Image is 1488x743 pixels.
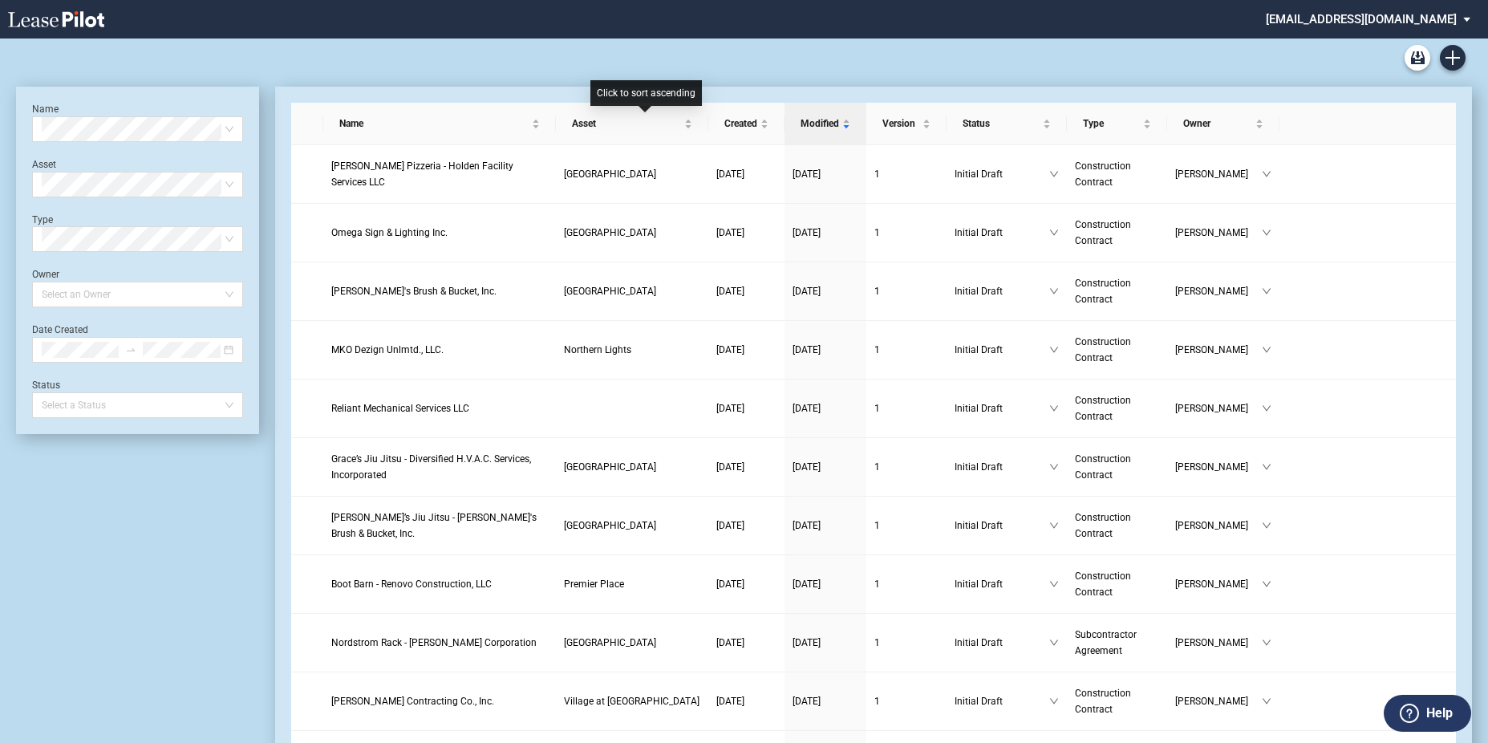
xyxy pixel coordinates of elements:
[1075,336,1131,363] span: Construction Contract
[874,461,880,473] span: 1
[716,635,776,651] a: [DATE]
[793,286,821,297] span: [DATE]
[874,520,880,531] span: 1
[331,453,531,481] span: Grace’s Jiu Jitsu - Diversified H.V.A.C. Services, Incorporated
[323,103,557,145] th: Name
[1262,696,1271,706] span: down
[874,403,880,414] span: 1
[874,518,939,534] a: 1
[1075,685,1159,717] a: Construction Contract
[1075,512,1131,539] span: Construction Contract
[793,342,858,358] a: [DATE]
[793,166,858,182] a: [DATE]
[564,459,700,475] a: [GEOGRAPHIC_DATA]
[955,283,1049,299] span: Initial Draft
[874,576,939,592] a: 1
[716,579,744,590] span: [DATE]
[1075,568,1159,600] a: Construction Contract
[716,168,744,180] span: [DATE]
[963,116,1040,132] span: Status
[1262,638,1271,648] span: down
[874,286,880,297] span: 1
[1175,166,1262,182] span: [PERSON_NAME]
[1175,518,1262,534] span: [PERSON_NAME]
[793,579,821,590] span: [DATE]
[1167,103,1279,145] th: Owner
[1075,451,1159,483] a: Construction Contract
[1262,228,1271,238] span: down
[1075,275,1159,307] a: Construction Contract
[1049,345,1059,355] span: down
[32,269,59,280] label: Owner
[1175,225,1262,241] span: [PERSON_NAME]
[331,512,537,539] span: Grace’s Jiu Jitsu - Mike's Brush & Bucket, Inc.
[716,459,776,475] a: [DATE]
[1075,510,1159,542] a: Construction Contract
[793,635,858,651] a: [DATE]
[564,227,656,238] span: Coral Plaza
[564,461,656,473] span: Frederick County Square
[793,168,821,180] span: [DATE]
[1175,283,1262,299] span: [PERSON_NAME]
[955,225,1049,241] span: Initial Draft
[32,214,53,225] label: Type
[331,403,469,414] span: Reliant Mechanical Services LLC
[572,116,681,132] span: Asset
[716,461,744,473] span: [DATE]
[1049,638,1059,648] span: down
[716,518,776,534] a: [DATE]
[874,579,880,590] span: 1
[1262,521,1271,530] span: down
[564,286,656,297] span: Frederick County Square
[1175,576,1262,592] span: [PERSON_NAME]
[564,166,700,182] a: [GEOGRAPHIC_DATA]
[1049,404,1059,413] span: down
[874,283,939,299] a: 1
[708,103,785,145] th: Created
[955,693,1049,709] span: Initial Draft
[1262,286,1271,296] span: down
[716,283,776,299] a: [DATE]
[32,159,56,170] label: Asset
[716,693,776,709] a: [DATE]
[785,103,866,145] th: Modified
[793,520,821,531] span: [DATE]
[1183,116,1252,132] span: Owner
[1049,169,1059,179] span: down
[32,324,88,335] label: Date Created
[1083,116,1140,132] span: Type
[955,400,1049,416] span: Initial Draft
[556,103,708,145] th: Asset
[564,576,700,592] a: Premier Place
[793,400,858,416] a: [DATE]
[564,520,656,531] span: Frederick County Square
[564,693,700,709] a: Village at [GEOGRAPHIC_DATA]
[1175,693,1262,709] span: [PERSON_NAME]
[1049,462,1059,472] span: down
[1075,629,1137,656] span: Subcontractor Agreement
[564,579,624,590] span: Premier Place
[716,520,744,531] span: [DATE]
[331,227,448,238] span: Omega Sign & Lighting Inc.
[874,693,939,709] a: 1
[874,225,939,241] a: 1
[331,579,492,590] span: Boot Barn - Renovo Construction, LLC
[955,342,1049,358] span: Initial Draft
[716,166,776,182] a: [DATE]
[1049,521,1059,530] span: down
[32,380,60,391] label: Status
[331,576,549,592] a: Boot Barn - Renovo Construction, LLC
[331,158,549,190] a: [PERSON_NAME] Pizzeria - Holden Facility Services LLC
[331,635,549,651] a: Nordstrom Rack - [PERSON_NAME] Corporation
[947,103,1067,145] th: Status
[564,344,631,355] span: Northern Lights
[331,342,549,358] a: MKO Dezign Unlmtd., LLC.
[564,342,700,358] a: Northern Lights
[955,166,1049,182] span: Initial Draft
[1049,286,1059,296] span: down
[716,400,776,416] a: [DATE]
[874,166,939,182] a: 1
[1075,278,1131,305] span: Construction Contract
[716,576,776,592] a: [DATE]
[1262,579,1271,589] span: down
